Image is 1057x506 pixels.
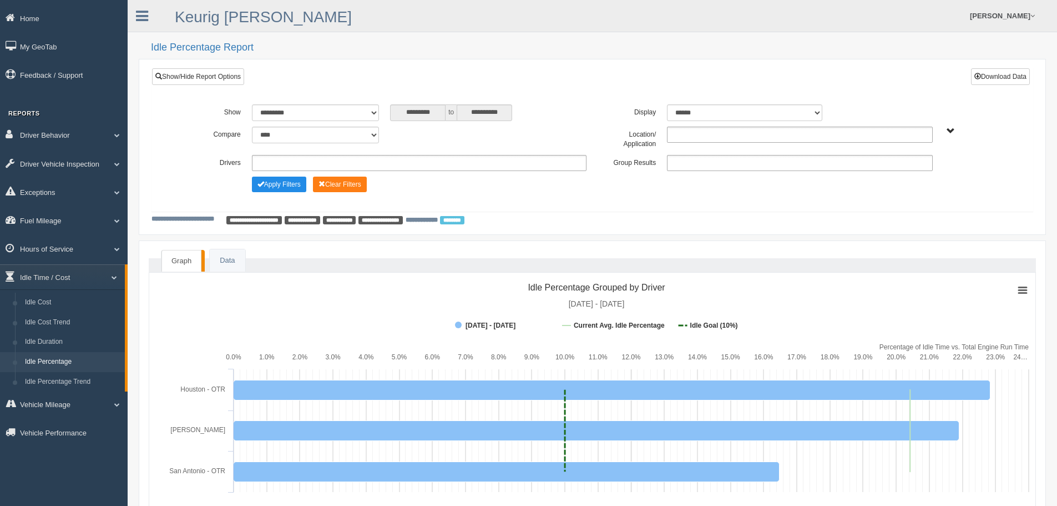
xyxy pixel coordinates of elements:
[986,353,1005,361] text: 23.0%
[555,353,574,361] text: 10.0%
[259,353,275,361] text: 1.0%
[528,283,665,292] tspan: Idle Percentage Grouped by Driver
[20,332,125,352] a: Idle Duration
[593,127,662,149] label: Location/ Application
[226,353,241,361] text: 0.0%
[853,353,872,361] text: 19.0%
[20,313,125,333] a: Idle Cost Trend
[589,353,608,361] text: 11.0%
[690,322,738,329] tspan: Idle Goal (10%)
[177,155,246,168] label: Drivers
[953,353,972,361] text: 22.0%
[592,155,661,168] label: Group Results
[20,293,125,313] a: Idle Cost
[169,467,225,475] tspan: San Antonio - OTR
[721,353,740,361] text: 15.0%
[20,352,125,372] a: Idle Percentage
[688,353,707,361] text: 14.0%
[252,177,306,192] button: Change Filter Options
[569,299,625,308] tspan: [DATE] - [DATE]
[593,104,662,118] label: Display
[151,42,1046,53] h2: Idle Percentage Report
[879,343,1029,351] tspan: Percentage of Idle Time vs. Total Engine Run Time
[425,353,441,361] text: 6.0%
[313,177,367,192] button: Change Filter Options
[175,8,352,26] a: Keurig [PERSON_NAME]
[787,353,806,361] text: 17.0%
[358,353,374,361] text: 4.0%
[491,353,507,361] text: 8.0%
[466,322,515,329] tspan: [DATE] - [DATE]
[920,353,939,361] text: 21.0%
[392,353,407,361] text: 5.0%
[325,353,341,361] text: 3.0%
[180,385,225,393] tspan: Houston - OTR
[1013,353,1027,361] tspan: 24…
[177,104,246,118] label: Show
[177,127,246,140] label: Compare
[971,68,1030,85] button: Download Data
[170,426,225,434] tspan: [PERSON_NAME]
[458,353,473,361] text: 7.0%
[20,372,125,392] a: Idle Percentage Trend
[754,353,773,361] text: 16.0%
[655,353,674,361] text: 13.0%
[292,353,308,361] text: 2.0%
[446,104,457,121] span: to
[210,249,245,272] a: Data
[161,250,201,272] a: Graph
[574,322,665,329] tspan: Current Avg. Idle Percentage
[524,353,540,361] text: 9.0%
[621,353,640,361] text: 12.0%
[821,353,839,361] text: 18.0%
[152,68,244,85] a: Show/Hide Report Options
[887,353,906,361] text: 20.0%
